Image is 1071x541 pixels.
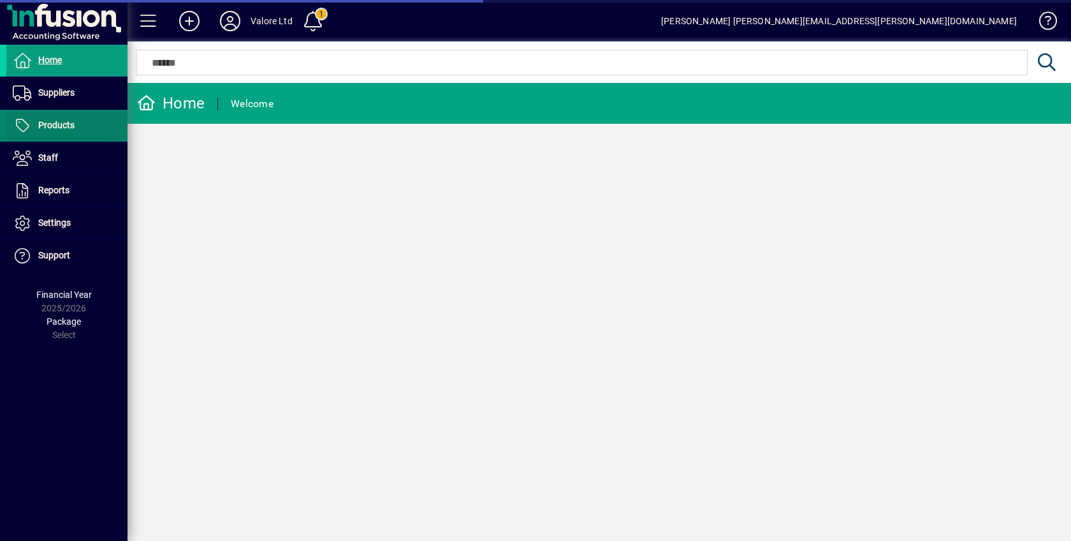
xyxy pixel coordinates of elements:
[38,120,75,130] span: Products
[6,110,127,142] a: Products
[6,240,127,272] a: Support
[6,175,127,207] a: Reports
[210,10,251,33] button: Profile
[38,87,75,98] span: Suppliers
[38,250,70,260] span: Support
[137,93,205,114] div: Home
[251,11,293,31] div: Valore Ltd
[6,207,127,239] a: Settings
[36,290,92,300] span: Financial Year
[38,55,62,65] span: Home
[38,185,69,195] span: Reports
[661,11,1017,31] div: [PERSON_NAME] [PERSON_NAME][EMAIL_ADDRESS][PERSON_NAME][DOMAIN_NAME]
[47,316,81,327] span: Package
[169,10,210,33] button: Add
[6,77,127,109] a: Suppliers
[38,218,71,228] span: Settings
[6,142,127,174] a: Staff
[231,94,273,114] div: Welcome
[1030,3,1055,44] a: Knowledge Base
[38,152,58,163] span: Staff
